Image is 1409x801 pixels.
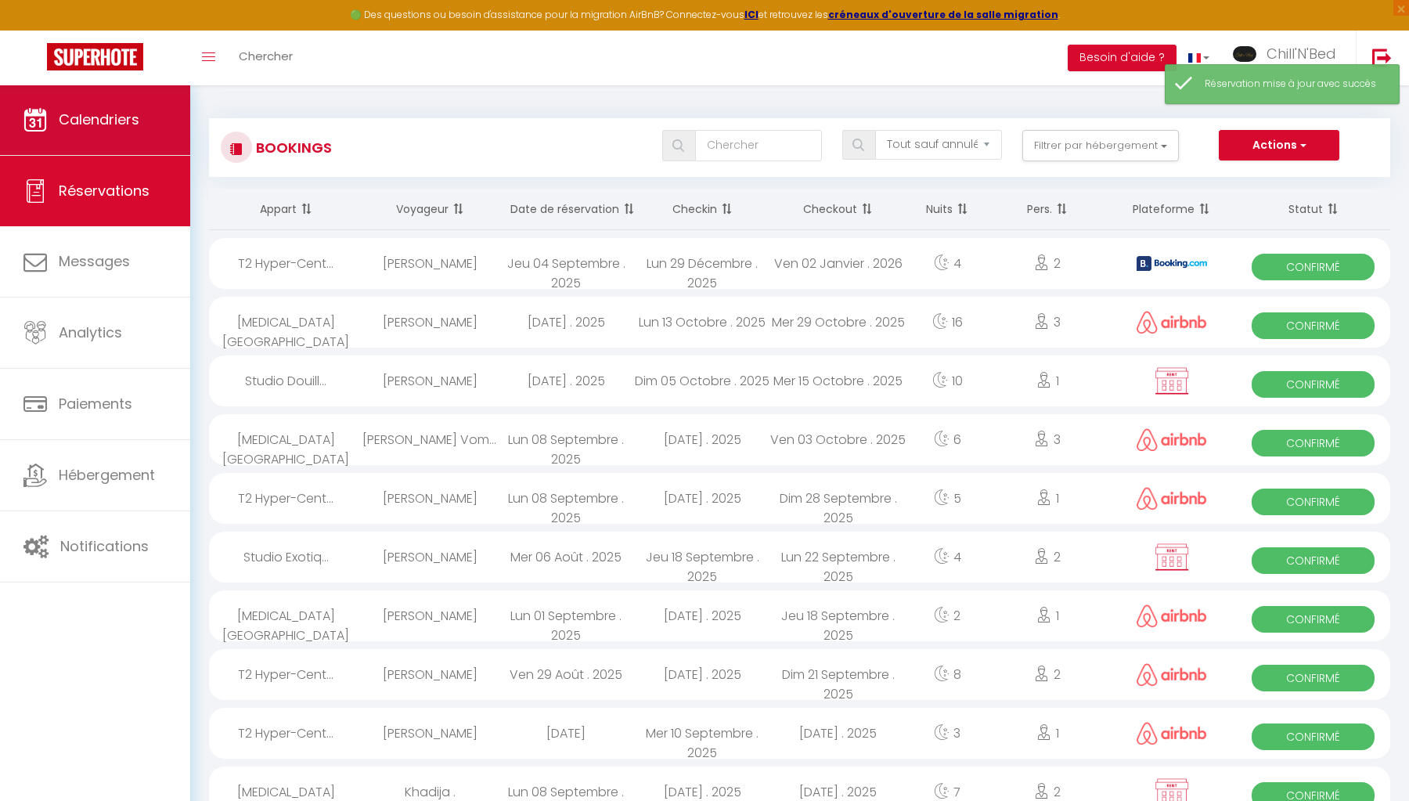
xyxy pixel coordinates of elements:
th: Sort by checkout [770,189,906,230]
span: Chill'N'Bed [1267,44,1336,63]
img: Super Booking [47,43,143,70]
th: Sort by guest [362,189,499,230]
span: Paiements [59,394,132,413]
input: Chercher [695,130,822,161]
span: Messages [59,251,130,271]
span: Hébergement [59,465,155,485]
h3: Bookings [252,130,332,165]
th: Sort by channel [1107,189,1237,230]
a: créneaux d'ouverture de la salle migration [828,8,1058,21]
button: Ouvrir le widget de chat LiveChat [13,6,59,53]
a: ... Chill'N'Bed [1221,31,1356,85]
img: ... [1233,46,1256,62]
span: Calendriers [59,110,139,129]
span: Chercher [239,48,293,64]
a: ICI [744,8,759,21]
th: Sort by nights [906,189,989,230]
a: Chercher [227,31,305,85]
th: Sort by rentals [209,189,362,230]
span: Notifications [60,536,149,556]
button: Actions [1219,130,1339,161]
div: Réservation mise à jour avec succès [1205,77,1383,92]
img: logout [1372,48,1392,67]
span: Analytics [59,323,122,342]
th: Sort by status [1237,189,1390,230]
span: Réservations [59,181,150,200]
button: Besoin d'aide ? [1068,45,1177,71]
th: Sort by checkin [634,189,770,230]
button: Filtrer par hébergement [1022,130,1179,161]
th: Sort by booking date [499,189,635,230]
th: Sort by people [989,189,1107,230]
